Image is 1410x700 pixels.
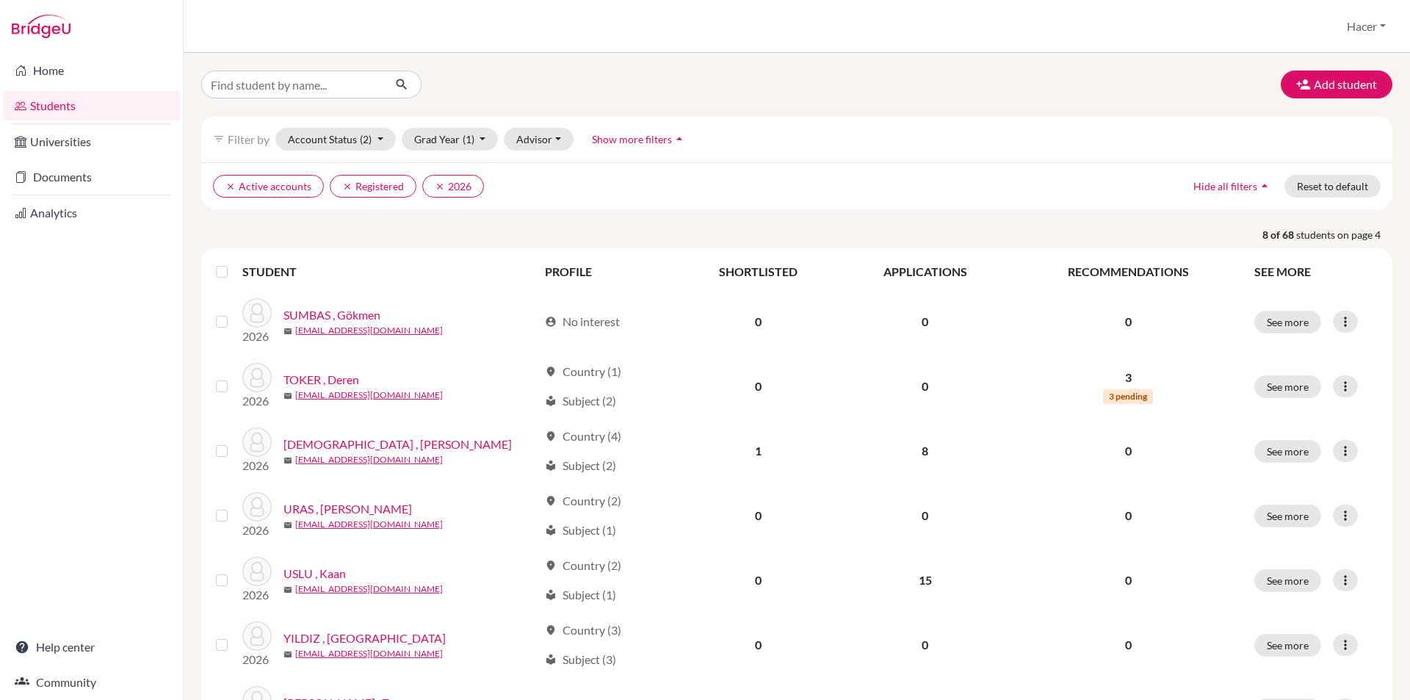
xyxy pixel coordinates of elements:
img: USLU , Kaan [242,557,272,586]
a: URAS , [PERSON_NAME] [283,500,412,518]
span: Filter by [228,132,270,146]
strong: 8 of 68 [1262,227,1296,242]
td: 0 [839,354,1010,419]
img: Bridge-U [12,15,70,38]
p: 0 [1020,507,1237,524]
span: (2) [360,133,372,145]
i: clear [342,181,352,192]
div: Subject (1) [545,522,616,539]
a: Community [3,668,180,697]
span: mail [283,650,292,659]
button: Show more filtersarrow_drop_up [579,128,699,151]
div: Country (1) [545,363,621,380]
span: location_on [545,430,557,442]
p: 2026 [242,328,272,345]
a: [EMAIL_ADDRESS][DOMAIN_NAME] [295,647,443,660]
button: clearActive accounts [213,175,324,198]
button: Hide all filtersarrow_drop_up [1181,175,1284,198]
div: No interest [545,313,620,331]
span: location_on [545,366,557,378]
div: Subject (1) [545,586,616,604]
div: Country (2) [545,557,621,574]
td: 1 [677,419,839,483]
span: 3 pending [1103,389,1153,404]
img: SUMBAS , Gökmen [242,298,272,328]
a: USLU , Kaan [283,565,346,582]
td: 0 [677,354,839,419]
span: students on page 4 [1296,227,1392,242]
td: 0 [677,483,839,548]
div: Country (2) [545,492,621,510]
div: Country (3) [545,621,621,639]
button: Reset to default [1284,175,1381,198]
button: See more [1254,634,1321,657]
a: Documents [3,162,180,192]
span: local_library [545,395,557,407]
span: location_on [545,495,557,507]
button: Account Status(2) [275,128,396,151]
a: Universities [3,127,180,156]
i: arrow_drop_up [1257,178,1272,193]
th: RECOMMENDATIONS [1011,254,1245,289]
p: 0 [1020,571,1237,589]
span: local_library [545,654,557,665]
i: clear [225,181,236,192]
a: YILDIZ , [GEOGRAPHIC_DATA] [283,629,446,647]
a: SUMBAS , Gökmen [283,306,380,324]
a: Help center [3,632,180,662]
span: local_library [545,589,557,601]
span: account_circle [545,316,557,328]
img: TÜRKEN , Beren Berk [242,427,272,457]
span: Show more filters [592,133,672,145]
button: clearRegistered [330,175,416,198]
a: [EMAIL_ADDRESS][DOMAIN_NAME] [295,518,443,531]
i: clear [435,181,445,192]
img: URAS , Saygın Sinan [242,492,272,522]
button: Hacer [1340,12,1392,40]
td: 15 [839,548,1010,613]
i: arrow_drop_up [672,131,687,146]
th: APPLICATIONS [839,254,1010,289]
button: Grad Year(1) [402,128,499,151]
th: SEE MORE [1245,254,1386,289]
td: 0 [677,613,839,677]
button: See more [1254,505,1321,527]
span: local_library [545,460,557,472]
span: mail [283,392,292,400]
button: Advisor [504,128,574,151]
td: 0 [839,483,1010,548]
span: mail [283,521,292,530]
a: [EMAIL_ADDRESS][DOMAIN_NAME] [295,453,443,466]
td: 0 [677,548,839,613]
td: 0 [839,289,1010,354]
button: See more [1254,440,1321,463]
p: 0 [1020,313,1237,331]
a: Students [3,91,180,120]
p: 2026 [242,586,272,604]
a: [EMAIL_ADDRESS][DOMAIN_NAME] [295,582,443,596]
button: clear2026 [422,175,484,198]
td: 0 [677,289,839,354]
input: Find student by name... [201,71,383,98]
p: 0 [1020,442,1237,460]
a: [DEMOGRAPHIC_DATA] , [PERSON_NAME] [283,436,512,453]
a: [EMAIL_ADDRESS][DOMAIN_NAME] [295,389,443,402]
p: 2026 [242,522,272,539]
span: mail [283,456,292,465]
td: 8 [839,419,1010,483]
span: location_on [545,624,557,636]
i: filter_list [213,133,225,145]
p: 2026 [242,392,272,410]
p: 0 [1020,636,1237,654]
a: Home [3,56,180,85]
td: 0 [839,613,1010,677]
img: YILDIZ , Emircan [242,621,272,651]
th: SHORTLISTED [677,254,839,289]
button: See more [1254,375,1321,398]
div: Subject (2) [545,457,616,475]
a: [EMAIL_ADDRESS][DOMAIN_NAME] [295,324,443,337]
span: mail [283,585,292,594]
th: STUDENT [242,254,536,289]
p: 3 [1020,369,1237,386]
span: local_library [545,524,557,536]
